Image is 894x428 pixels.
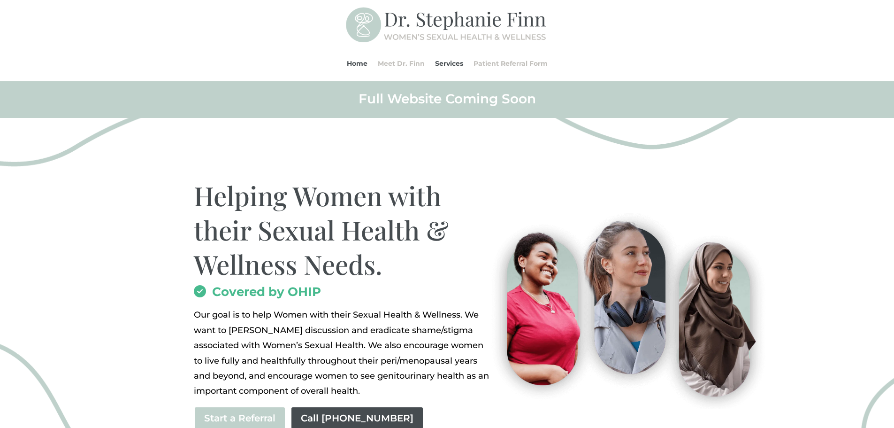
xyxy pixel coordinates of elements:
[194,307,492,398] div: Page 1
[194,307,492,398] p: Our goal is to help Women with their Sexual Health & Wellness. We want to [PERSON_NAME] discussio...
[194,286,492,303] h2: Covered by OHIP
[474,46,548,81] a: Patient Referral Form
[194,90,701,112] h2: Full Website Coming Soon
[481,208,771,409] img: Visit-Pleasure-MD-Ontario-Women-Sexual-Health-and-Wellness
[435,46,463,81] a: Services
[378,46,425,81] a: Meet Dr. Finn
[347,46,367,81] a: Home
[194,179,492,286] h1: Helping Women with their Sexual Health & Wellness Needs.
